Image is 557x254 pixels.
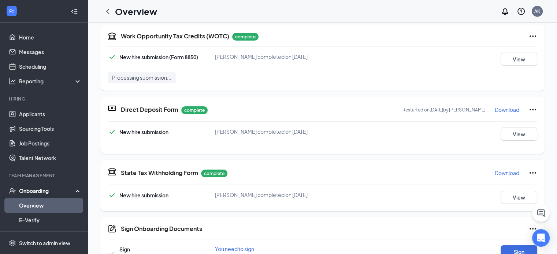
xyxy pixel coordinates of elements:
button: View [501,128,537,141]
div: Open Intercom Messenger [532,229,550,247]
p: Download [495,106,519,113]
h1: Overview [115,5,157,18]
svg: TaxGovernmentIcon [108,167,116,176]
div: Switch to admin view [19,239,70,247]
p: complete [201,170,227,177]
svg: Checkmark [108,53,116,61]
p: Restarted on [DATE] by [PERSON_NAME] [402,107,486,113]
button: Download [494,167,520,179]
svg: Notifications [501,7,509,16]
a: Onboarding Documents [19,227,82,242]
svg: UserCheck [9,187,16,194]
h5: Sign Onboarding Documents [121,225,202,233]
a: Scheduling [19,59,82,74]
div: AK [534,8,540,14]
span: [PERSON_NAME] completed on [DATE] [215,128,308,135]
div: You need to sign [215,245,358,253]
a: Talent Network [19,151,82,165]
svg: Ellipses [528,224,537,233]
span: New hire submission [119,192,168,198]
a: Applicants [19,107,82,121]
a: Messages [19,45,82,59]
svg: CompanyDocumentIcon [108,224,116,233]
svg: WorkstreamLogo [8,7,15,15]
svg: ChatActive [536,209,545,217]
p: Download [495,169,519,177]
span: Processing submission... [112,74,171,81]
svg: Ellipses [528,32,537,41]
a: Sourcing Tools [19,121,82,136]
div: Reporting [19,77,82,85]
h5: Work Opportunity Tax Credits (WOTC) [121,32,229,40]
svg: QuestionInfo [517,7,526,16]
a: E-Verify [19,213,82,227]
svg: ChevronLeft [103,7,112,16]
svg: Checkmark [108,128,116,136]
p: complete [232,33,259,41]
a: Home [19,30,82,45]
button: View [501,191,537,204]
span: [PERSON_NAME] completed on [DATE] [215,192,308,198]
div: Team Management [9,173,80,179]
h5: State Tax Withholding Form [121,169,198,177]
span: New hire submission [119,129,168,135]
button: ChatActive [532,204,550,222]
span: New hire submission (Form 8850) [119,54,198,60]
button: Download [494,104,520,115]
a: Job Postings [19,136,82,151]
svg: Checkmark [108,191,116,200]
p: complete [181,106,208,114]
div: Hiring [9,96,80,102]
svg: Settings [9,239,16,247]
button: View [501,53,537,66]
a: Overview [19,198,82,213]
svg: TaxGovernmentIcon [108,32,116,41]
div: Onboarding [19,187,75,194]
svg: Collapse [71,8,78,15]
svg: DirectDepositIcon [108,104,116,113]
svg: Ellipses [528,168,537,177]
svg: Analysis [9,77,16,85]
svg: Ellipses [528,105,537,114]
h5: Direct Deposit Form [121,106,178,114]
span: [PERSON_NAME] completed on [DATE] [215,53,308,60]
